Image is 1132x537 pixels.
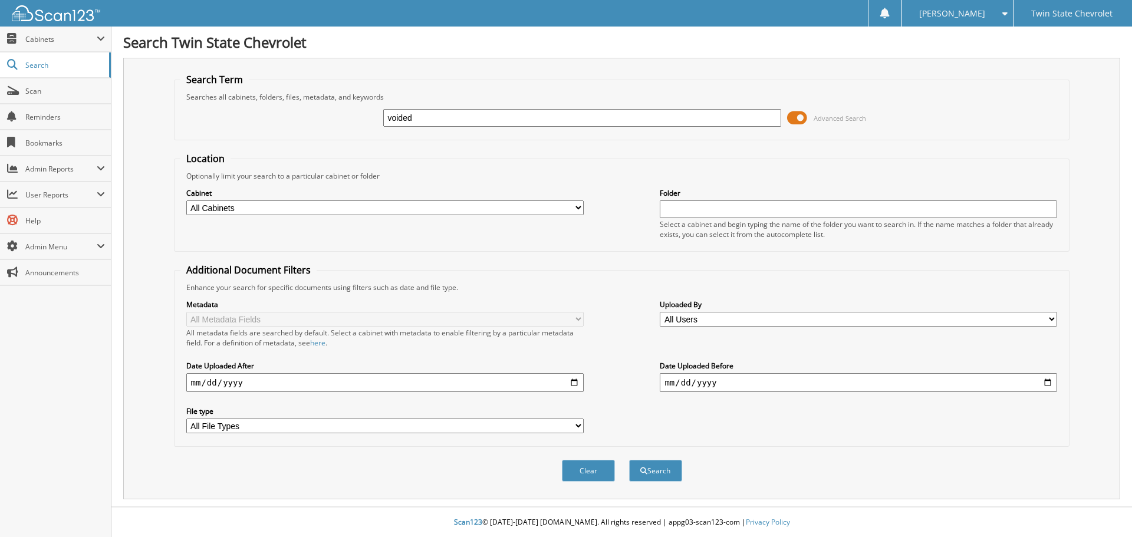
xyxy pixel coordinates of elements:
label: Folder [660,188,1057,198]
span: Scan [25,86,105,96]
label: Cabinet [186,188,584,198]
span: [PERSON_NAME] [919,10,985,17]
input: start [186,373,584,392]
span: Admin Menu [25,242,97,252]
span: User Reports [25,190,97,200]
label: Uploaded By [660,299,1057,309]
a: Privacy Policy [746,517,790,527]
span: Bookmarks [25,138,105,148]
div: All metadata fields are searched by default. Select a cabinet with metadata to enable filtering b... [186,328,584,348]
a: here [310,338,325,348]
iframe: Chat Widget [1073,480,1132,537]
div: Select a cabinet and begin typing the name of the folder you want to search in. If the name match... [660,219,1057,239]
span: Reminders [25,112,105,122]
div: Searches all cabinets, folders, files, metadata, and keywords [180,92,1064,102]
img: scan123-logo-white.svg [12,5,100,21]
legend: Additional Document Filters [180,263,317,276]
label: Metadata [186,299,584,309]
legend: Search Term [180,73,249,86]
label: Date Uploaded After [186,361,584,371]
span: Search [25,60,103,70]
span: Announcements [25,268,105,278]
label: Date Uploaded Before [660,361,1057,371]
span: Twin State Chevrolet [1031,10,1113,17]
span: Help [25,216,105,226]
div: © [DATE]-[DATE] [DOMAIN_NAME]. All rights reserved | appg03-scan123-com | [111,508,1132,537]
label: File type [186,406,584,416]
legend: Location [180,152,231,165]
h1: Search Twin State Chevrolet [123,32,1120,52]
button: Search [629,460,682,482]
button: Clear [562,460,615,482]
input: end [660,373,1057,392]
div: Enhance your search for specific documents using filters such as date and file type. [180,282,1064,292]
span: Scan123 [454,517,482,527]
span: Admin Reports [25,164,97,174]
span: Advanced Search [814,114,866,123]
div: Optionally limit your search to a particular cabinet or folder [180,171,1064,181]
span: Cabinets [25,34,97,44]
